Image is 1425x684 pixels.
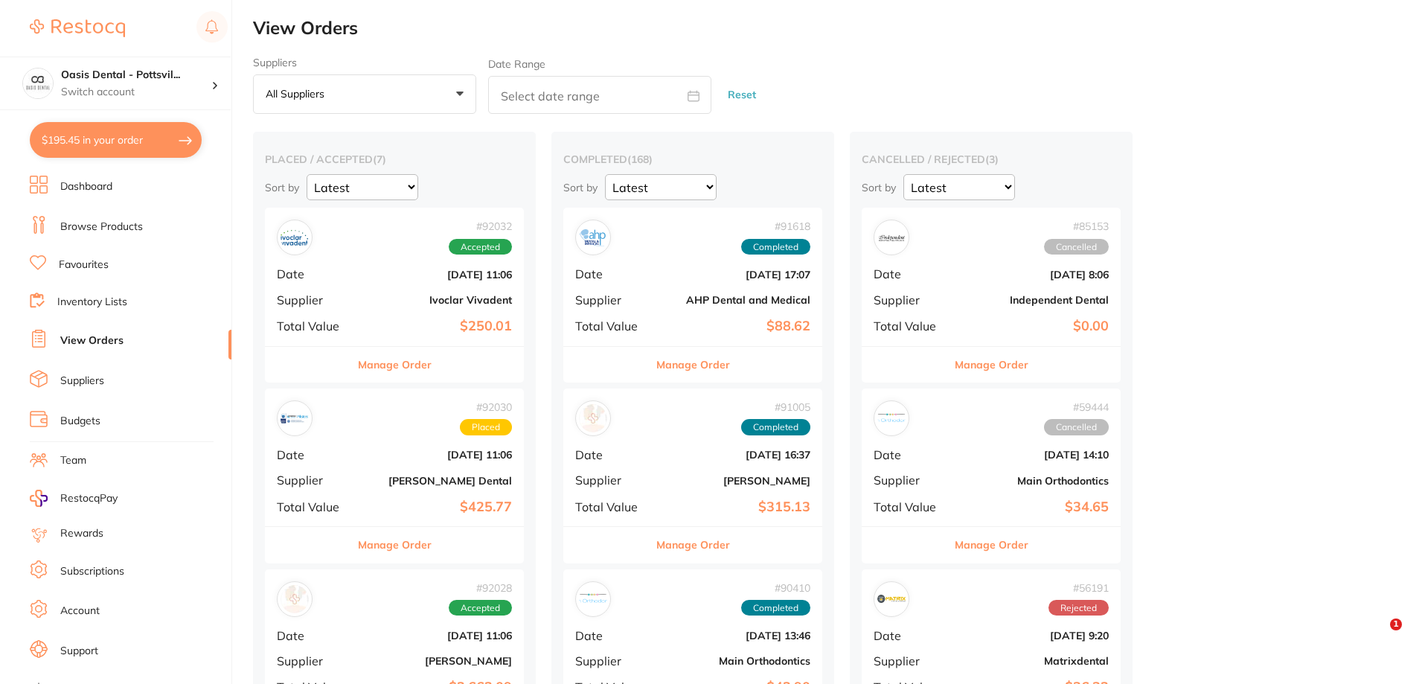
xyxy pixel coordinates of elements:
span: Total Value [575,500,650,514]
span: RestocqPay [60,491,118,506]
a: Inventory Lists [57,295,127,310]
a: Suppliers [60,374,104,389]
button: All suppliers [253,74,476,115]
span: Total Value [874,500,948,514]
b: $34.65 [960,499,1109,515]
a: Budgets [60,414,100,429]
img: Main Orthodontics [579,585,607,613]
a: Subscriptions [60,564,124,579]
span: Supplier [277,473,351,487]
a: Account [60,604,100,619]
button: Manage Order [358,527,432,563]
a: RestocqPay [30,490,118,507]
span: # 85153 [1044,220,1109,232]
span: Total Value [277,500,351,514]
img: Matrixdental [877,585,906,613]
span: # 56191 [1048,582,1109,594]
button: $195.45 in your order [30,122,202,158]
span: Rejected [1048,600,1109,616]
a: Favourites [59,258,109,272]
span: Date [277,448,351,461]
img: AHP Dental and Medical [579,223,607,252]
span: Date [874,629,948,642]
span: Date [874,448,948,461]
span: Completed [741,600,810,616]
b: [PERSON_NAME] [662,475,810,487]
span: Date [277,267,351,281]
h2: View Orders [253,18,1425,39]
span: # 90410 [741,582,810,594]
img: Independent Dental [877,223,906,252]
span: Completed [741,239,810,255]
span: Date [277,629,351,642]
img: Henry Schein Halas [281,585,309,613]
button: Manage Order [358,347,432,383]
span: # 91005 [741,401,810,413]
a: Browse Products [60,220,143,234]
label: Suppliers [253,57,476,68]
span: Date [575,629,650,642]
p: Switch account [61,85,211,100]
span: Accepted [449,600,512,616]
b: $88.62 [662,319,810,334]
b: [DATE] 11:06 [363,449,512,461]
img: Erskine Dental [281,404,309,432]
b: [DATE] 9:20 [960,630,1109,642]
span: 1 [1390,619,1402,630]
b: [DATE] 13:46 [662,630,810,642]
button: Manage Order [656,347,730,383]
span: Supplier [277,293,351,307]
span: # 91618 [741,220,810,232]
b: [DATE] 11:06 [363,269,512,281]
p: Sort by [862,181,896,194]
h2: placed / accepted ( 7 ) [265,153,524,166]
img: Henry Schein Halas [579,404,607,432]
button: Manage Order [955,527,1028,563]
span: # 59444 [1044,401,1109,413]
img: RestocqPay [30,490,48,507]
h2: cancelled / rejected ( 3 ) [862,153,1121,166]
span: Total Value [575,319,650,333]
span: Supplier [874,473,948,487]
p: Sort by [265,181,299,194]
span: # 92030 [460,401,512,413]
b: [DATE] 8:06 [960,269,1109,281]
span: Placed [460,419,512,435]
b: Main Orthodontics [960,475,1109,487]
b: [DATE] 11:06 [363,630,512,642]
div: Ivoclar Vivadent#92032AcceptedDate[DATE] 11:06SupplierIvoclar VivadentTotal Value$250.01Manage Order [265,208,524,383]
b: $0.00 [960,319,1109,334]
iframe: Intercom live chat [1360,619,1395,654]
button: Manage Order [656,527,730,563]
b: [PERSON_NAME] [363,655,512,667]
span: # 92032 [449,220,512,232]
a: Rewards [60,526,103,541]
span: # 92028 [449,582,512,594]
a: Team [60,453,86,468]
b: $315.13 [662,499,810,515]
b: Independent Dental [960,294,1109,306]
span: Supplier [277,654,351,668]
p: Sort by [563,181,598,194]
b: [DATE] 14:10 [960,449,1109,461]
a: View Orders [60,333,124,348]
a: Dashboard [60,179,112,194]
b: $425.77 [363,499,512,515]
span: Supplier [575,293,650,307]
img: Restocq Logo [30,19,125,37]
img: Ivoclar Vivadent [281,223,309,252]
b: [DATE] 16:37 [662,449,810,461]
span: Date [874,267,948,281]
b: Matrixdental [960,655,1109,667]
label: Date Range [488,58,545,70]
h4: Oasis Dental - Pottsville [61,68,211,83]
a: Support [60,644,98,659]
b: [PERSON_NAME] Dental [363,475,512,487]
b: AHP Dental and Medical [662,294,810,306]
b: $250.01 [363,319,512,334]
span: Cancelled [1044,239,1109,255]
b: Main Orthodontics [662,655,810,667]
span: Cancelled [1044,419,1109,435]
button: Manage Order [955,347,1028,383]
h2: completed ( 168 ) [563,153,822,166]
